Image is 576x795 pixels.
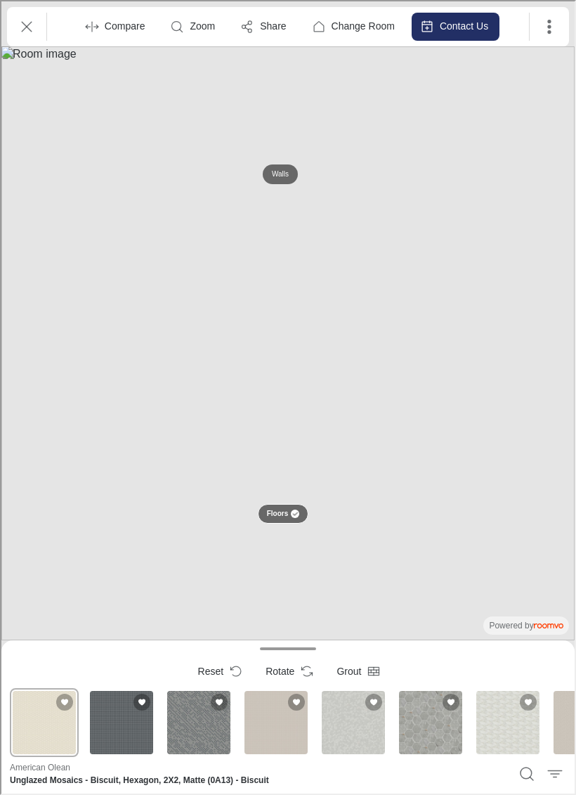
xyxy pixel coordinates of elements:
[287,692,303,709] button: Add Color Story Mosaics - Matte Stable, Straight Joint, 2X2, Matte (52) to favorites
[261,163,296,183] button: Walls
[438,18,487,32] p: Contact Us
[539,758,568,787] button: Filter products
[8,687,77,756] div: Unglazed Mosaics - Biscuit, Hexagon, 2X2, Matte (0A13)
[185,656,251,684] button: Reset product
[256,503,308,522] button: Floors
[6,759,506,786] button: Show details for Unglazed Mosaics - Biscuit, Hexagon, 2X2, Matte (0A13)
[395,687,464,756] div: Solstice - Spring Grey, Hexagon, 8, Stepwise, Matte (ST33)
[318,687,386,756] div: Rochester - White, Hexagon, 1 1/2X1 1/2, Matte (RC01)
[472,687,541,756] div: Mythique Marble - Calacatta Venecia, Hexagon, 8, Matte (MY11)
[230,11,296,39] button: Share
[86,687,155,756] div: Unglazed Mosaics - Charcoal, Straight Joint, 2X2, Matte (0A33)
[534,11,562,39] button: More actions
[8,773,502,785] h6: Unglazed Mosaics - Biscuit, Hexagon, 2X2, Matte (0A13) - Biscuit
[266,508,287,517] p: Floors
[55,692,72,709] button: Add Unglazed Mosaics - Biscuit, Hexagon, 2X2, Matte (0A13) to favorites
[487,618,562,631] p: Powered by
[302,11,405,39] button: Change Room
[240,687,309,756] div: Color Story Mosaics - Matte Stable, Straight Joint, 2X2, Matte (52)
[330,18,393,32] p: Change Room
[258,18,284,32] p: Share
[410,11,498,39] button: Contact Us
[8,760,69,773] p: American Olean
[324,656,388,684] button: Open groove dropdown
[209,692,226,709] button: Add Unglazed Mosaics - Confident Blend, Blend, 1X1, Matte (0A86) to favorites
[518,692,535,709] button: Add Mythique Marble - Calacatta Venecia, Hexagon, 8, Matte (MY11) to favorites
[364,692,381,709] button: Add Rochester - White, Hexagon, 1 1/2X1 1/2, Matte (RC01) to favorites
[441,692,458,709] button: Add Solstice - Spring Grey, Hexagon, 8, Stepwise, Matte (ST33) to favorites
[532,622,562,627] img: roomvo_wordmark.svg
[487,618,562,631] div: The visualizer is powered by Roomvo.
[75,11,155,39] button: Enter compare mode
[103,18,144,32] p: Compare
[163,687,232,756] div: Unglazed Mosaics - Confident Blend, Blend, 1X1, Matte (0A86)
[253,656,321,684] button: Rotate Surface
[132,692,149,709] button: Add Unglazed Mosaics - Charcoal, Straight Joint, 2X2, Matte (0A33) to favorites
[160,11,225,39] button: Zoom room image
[511,758,539,787] button: Search products
[270,168,287,178] p: Walls
[11,11,39,39] button: Exit
[188,18,214,32] p: Zoom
